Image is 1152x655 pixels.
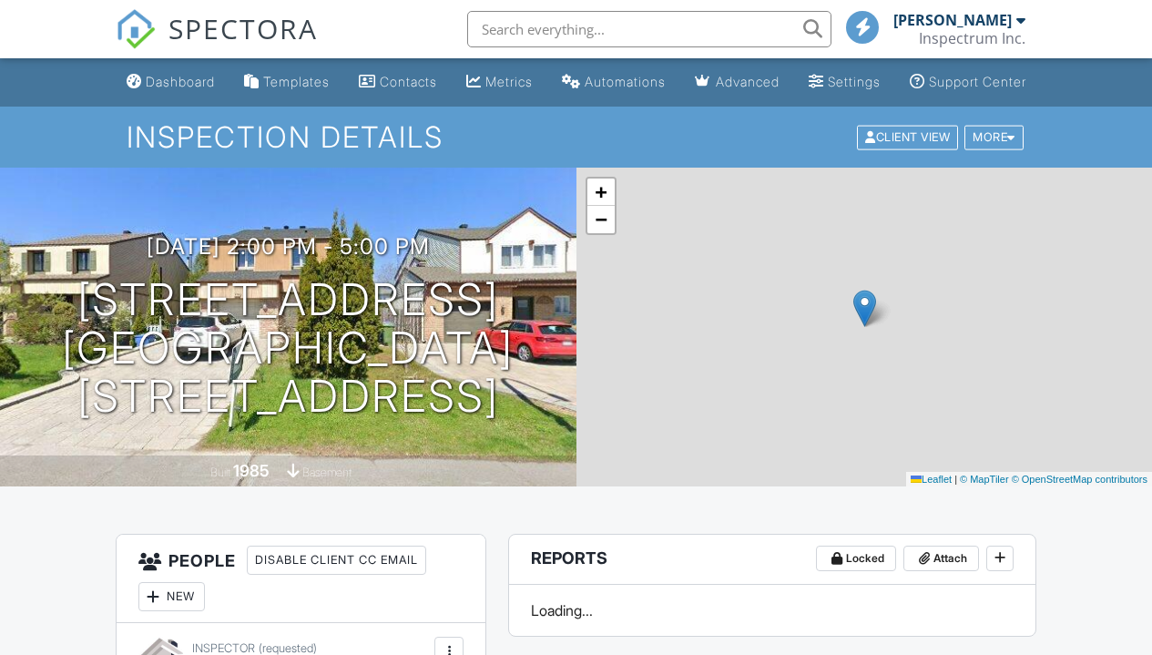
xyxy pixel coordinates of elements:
div: Client View [857,125,958,149]
a: Support Center [902,66,1034,99]
a: Templates [237,66,337,99]
a: Advanced [688,66,787,99]
span: + [595,180,607,203]
div: Inspectrum Inc. [919,29,1025,47]
a: Automations (Basic) [555,66,673,99]
a: Contacts [352,66,444,99]
a: Zoom in [587,179,615,206]
div: Metrics [485,74,533,89]
div: Templates [263,74,330,89]
a: Leaflet [911,474,952,485]
span: | [954,474,957,485]
span: basement [302,466,352,479]
a: © MapTiler [960,474,1009,485]
div: Support Center [929,74,1026,89]
h1: Inspection Details [127,121,1025,153]
a: Metrics [459,66,540,99]
h1: [STREET_ADDRESS] [GEOGRAPHIC_DATA] [STREET_ADDRESS] [29,276,547,420]
a: Zoom out [587,206,615,233]
span: Inspector [192,641,255,655]
div: New [138,582,205,611]
span: − [595,208,607,230]
img: The Best Home Inspection Software - Spectora [116,9,156,49]
h3: [DATE] 2:00 pm - 5:00 pm [147,234,430,259]
div: More [964,125,1024,149]
a: Client View [855,129,963,143]
a: SPECTORA [116,25,318,63]
div: 1985 [233,461,270,480]
div: Disable Client CC Email [247,546,426,575]
h3: People [117,535,486,623]
div: Automations [585,74,666,89]
div: Advanced [716,74,780,89]
div: Dashboard [146,74,215,89]
span: Built [210,466,230,479]
span: (requested) [259,641,317,655]
a: Settings [801,66,888,99]
span: SPECTORA [168,9,318,47]
a: © OpenStreetMap contributors [1012,474,1147,485]
img: Marker [853,290,876,327]
div: [PERSON_NAME] [893,11,1012,29]
div: Settings [828,74,881,89]
a: Dashboard [119,66,222,99]
input: Search everything... [467,11,831,47]
div: Contacts [380,74,437,89]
